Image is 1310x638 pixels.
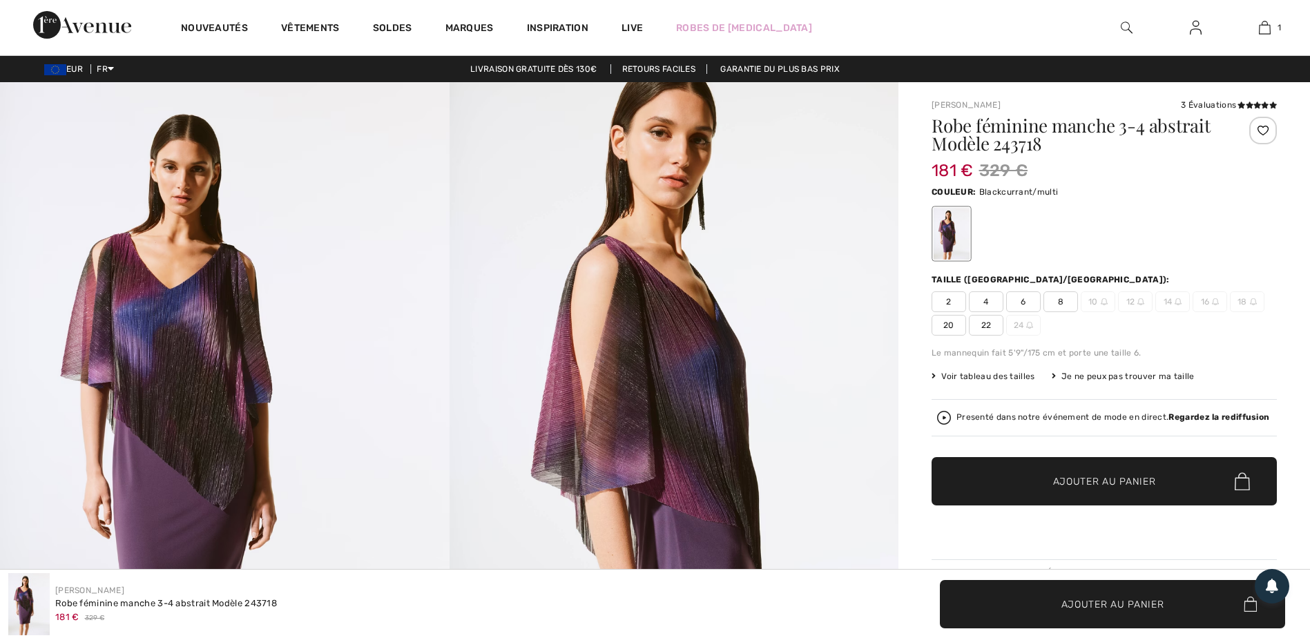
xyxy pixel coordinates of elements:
[1259,19,1271,36] img: Mon panier
[969,291,1003,312] span: 4
[932,315,966,336] span: 20
[932,117,1220,153] h1: Robe féminine manche 3-4 abstrait Modèle 243718
[1212,298,1219,305] img: ring-m.svg
[281,22,340,37] a: Vêtements
[610,64,708,74] a: Retours faciles
[33,11,131,39] img: 1ère Avenue
[1081,291,1115,312] span: 10
[1006,291,1041,312] span: 6
[709,64,851,74] a: Garantie du plus bas prix
[181,22,248,37] a: Nouveautés
[1118,291,1153,312] span: 12
[1250,298,1257,305] img: ring-m.svg
[55,586,124,595] a: [PERSON_NAME]
[55,612,79,622] span: 181 €
[1121,19,1133,36] img: recherche
[1052,370,1195,383] div: Je ne peux pas trouver ma taille
[932,457,1277,505] button: Ajouter au panier
[956,413,1269,422] div: Presenté dans notre événement de mode en direct.
[44,64,88,74] span: EUR
[1181,99,1277,111] div: 3 Évaluations
[1278,21,1281,34] span: 1
[1137,298,1144,305] img: ring-m.svg
[1190,19,1202,36] img: Mes infos
[1168,412,1269,422] strong: Regardez la rediffusion
[1235,472,1250,490] img: Bag.svg
[932,560,992,585] div: Description
[55,597,277,610] div: Robe féminine manche 3-4 abstrait Modèle 243718
[932,187,976,197] span: Couleur:
[932,147,974,180] span: 181 €
[1006,315,1041,336] span: 24
[1061,597,1164,611] span: Ajouter au panier
[1230,291,1264,312] span: 18
[445,22,494,37] a: Marques
[1175,298,1182,305] img: ring-m.svg
[932,100,1001,110] a: [PERSON_NAME]
[1193,291,1227,312] span: 16
[373,22,412,37] a: Soldes
[1244,597,1257,612] img: Bag.svg
[979,158,1028,183] span: 329 €
[1179,19,1213,37] a: Se connecter
[1124,560,1192,585] div: Entretien
[932,291,966,312] span: 2
[937,411,951,425] img: Regardez la rediffusion
[932,370,1035,383] span: Voir tableau des tailles
[969,315,1003,336] span: 22
[1231,19,1298,36] a: 1
[676,21,812,35] a: Robes de [MEDICAL_DATA]
[1229,560,1277,585] div: Livraison
[932,347,1277,359] div: Le mannequin fait 5'9"/175 cm et porte une taille 6.
[1026,322,1033,329] img: ring-m.svg
[1043,291,1078,312] span: 8
[527,22,588,37] span: Inspiration
[940,580,1285,628] button: Ajouter au panier
[932,273,1173,286] div: Taille ([GEOGRAPHIC_DATA]/[GEOGRAPHIC_DATA]):
[1155,291,1190,312] span: 14
[8,573,50,635] img: Robe f&eacute;minine manche 3-4 abstrait mod&egrave;le 243718
[459,64,608,74] a: Livraison gratuite dès 130€
[1053,474,1156,489] span: Ajouter au panier
[934,208,970,260] div: Blackcurrant/multi
[44,64,66,75] img: Euro
[1030,560,1086,585] div: Détails
[85,613,105,623] span: 329 €
[979,187,1058,197] span: Blackcurrant/multi
[97,64,114,74] span: FR
[1101,298,1108,305] img: ring-m.svg
[622,21,643,35] a: Live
